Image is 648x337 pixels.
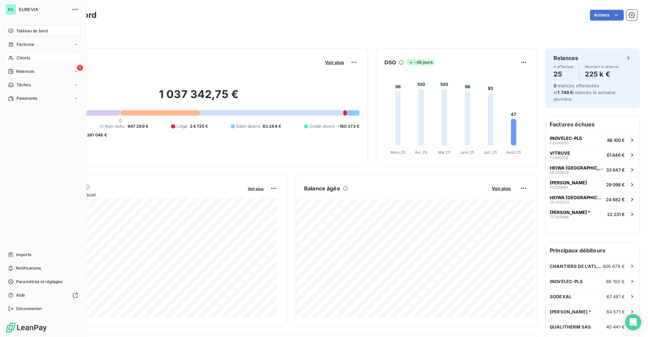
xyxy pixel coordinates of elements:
span: 24 682 € [606,197,625,202]
span: 86 100 € [607,137,625,143]
span: Voir plus [325,60,344,65]
div: EU [5,4,16,15]
tspan: Avr. 25 [415,150,427,155]
span: Factures [17,41,34,48]
button: HEIWA [GEOGRAPHIC_DATA]OF25003324 682 € [546,192,640,207]
tspan: Août 25 [506,150,521,155]
span: 22 231 € [607,212,625,217]
span: 86 100 € [606,279,625,284]
span: CHANTIERS DE L'ATLANTIQUE* [550,264,603,269]
span: 83 284 € [263,123,281,129]
span: Aide [16,292,25,298]
span: Imports [16,252,31,258]
a: Aide [5,290,81,301]
button: Voir plus [246,185,266,191]
span: 67 481 € [606,294,625,299]
span: OF250033 [550,200,569,204]
button: HEIWA [GEOGRAPHIC_DATA]OF25003533 847 € [546,162,640,177]
h4: 225 k € [585,69,619,80]
button: Voir plus [490,185,513,191]
button: [PERSON_NAME] *TF25009922 231 € [546,207,640,221]
h6: Principaux débiteurs [546,242,640,258]
span: -381 046 € [85,132,107,138]
span: 24 725 € [190,123,208,129]
span: SODEXAL [550,294,571,299]
span: 1 [77,65,83,71]
tspan: Juin 25 [460,150,474,155]
span: TF250099 [550,215,569,219]
span: À effectuer [553,65,574,69]
tspan: Juil. 25 [484,150,497,155]
span: Montant à relancer [585,65,619,69]
h2: 1 037 342,75 € [38,88,359,108]
span: [PERSON_NAME] * [550,309,591,314]
span: EUREVIA [19,7,67,12]
button: INOVELEC-PLSF230065086 100 € [546,132,640,147]
button: VITRUVEF240075861 846 € [546,147,640,162]
span: VITRUVE [550,150,570,156]
a: Paiements [5,93,81,104]
span: Voir plus [248,186,264,191]
span: 1 746 € [558,90,573,95]
span: Débit divers [236,123,260,129]
span: HEIWA [GEOGRAPHIC_DATA] [550,165,603,171]
span: QUALITHERM SAS [550,324,591,330]
span: -160 373 € [337,123,359,129]
span: Notifications [16,265,41,271]
tspan: Mai 25 [438,150,451,155]
a: Tableau de bord [5,26,81,36]
span: [PERSON_NAME] [550,180,587,185]
a: Imports [5,249,81,260]
span: Clients [17,55,30,61]
span: 29 098 € [606,182,625,187]
span: 2 [553,83,556,88]
h6: DSO [384,58,396,66]
h6: Balance âgée [304,184,340,192]
span: 0 [119,118,122,123]
span: F2300891 [550,185,568,189]
span: 33 847 € [606,167,625,173]
span: Voir plus [492,186,511,191]
span: Paiements [17,95,37,101]
span: INOVELEC-PLS [550,135,582,141]
span: Litige [177,123,187,129]
a: Factures [5,39,81,50]
span: 606 678 € [603,264,625,269]
a: Clients [5,53,81,63]
span: Crédit divers [309,123,335,129]
span: 61 846 € [607,152,625,158]
span: Chiffre d'affaires mensuel [38,191,243,198]
img: Logo LeanPay [5,322,47,333]
span: Déconnexion [16,306,42,312]
span: 947 269 € [128,123,148,129]
span: relances effectuées et relancés la semaine dernière. [553,83,616,102]
h6: Factures échues [546,116,640,132]
span: OF250035 [550,171,569,175]
span: HEIWA [GEOGRAPHIC_DATA] [550,195,603,200]
a: 1Relances [5,66,81,77]
span: Tâches [17,82,31,88]
a: Paramètres et réglages [5,276,81,287]
span: F2400758 [550,156,568,160]
span: [PERSON_NAME] * [550,210,590,215]
span: Paramètres et réglages [16,279,62,285]
span: F2300650 [550,141,569,145]
div: Open Intercom Messenger [625,314,641,330]
span: Tableau de bord [16,28,48,34]
a: Tâches [5,80,81,90]
button: Voir plus [323,59,346,65]
span: -46 jours [407,59,434,65]
button: Actions [590,10,624,21]
span: 40 441 € [606,324,625,330]
span: Relances [16,68,34,74]
tspan: Mars 25 [390,150,405,155]
span: INOVELEC-PLS [550,279,583,284]
button: [PERSON_NAME]F230089129 098 € [546,177,640,192]
h4: 25 [553,69,574,80]
span: 64 571 € [606,309,625,314]
h6: Relances [553,54,578,62]
span: Non-échu [105,123,125,129]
